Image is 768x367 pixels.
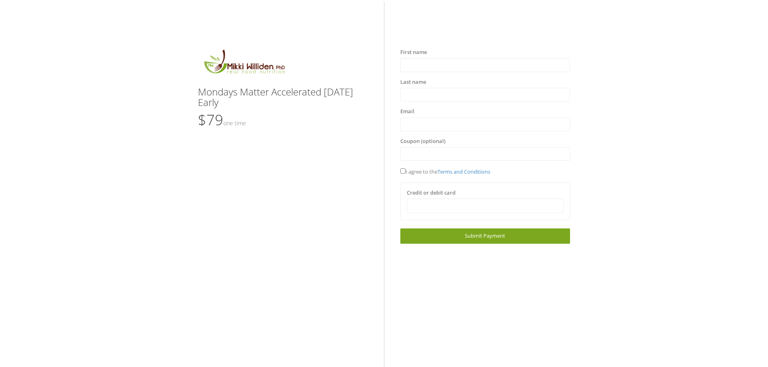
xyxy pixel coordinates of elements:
label: Last name [400,78,426,86]
label: Credit or debit card [407,189,456,197]
span: Submit Payment [465,232,505,239]
span: $79 [198,110,246,130]
span: I agree to the [400,168,490,175]
h3: Mondays Matter Accelerated [DATE] Early [198,87,368,108]
small: One time [223,119,246,127]
label: Coupon (optional) [400,137,445,145]
label: Email [400,108,414,116]
iframe: Secure card payment input frame [412,203,558,209]
a: Terms and Conditions [437,168,490,175]
img: MikkiLogoMain.png [198,48,290,79]
label: First name [400,48,427,56]
a: Submit Payment [400,228,570,243]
